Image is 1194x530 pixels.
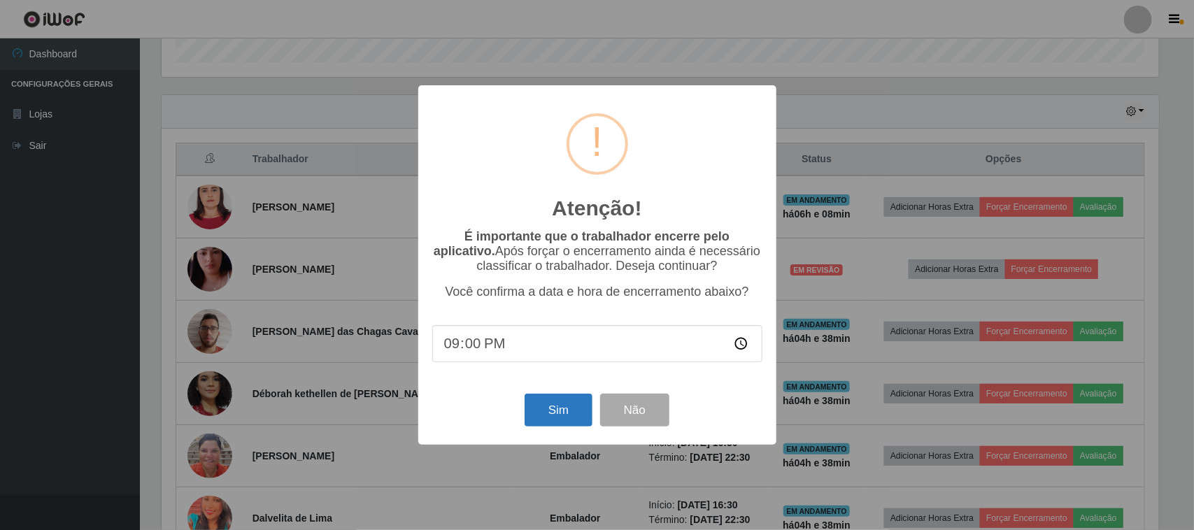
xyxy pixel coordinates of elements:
[552,196,641,221] h2: Atenção!
[600,394,669,427] button: Não
[432,285,762,299] p: Você confirma a data e hora de encerramento abaixo?
[434,229,730,258] b: É importante que o trabalhador encerre pelo aplicativo.
[525,394,592,427] button: Sim
[432,229,762,273] p: Após forçar o encerramento ainda é necessário classificar o trabalhador. Deseja continuar?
